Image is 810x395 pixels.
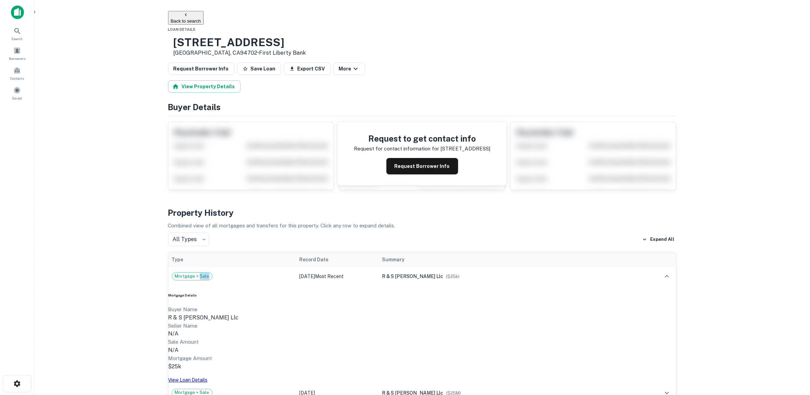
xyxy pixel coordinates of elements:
p: n/a [168,330,676,338]
button: Back to search [168,11,204,25]
span: Contacts [10,76,24,81]
th: Type [168,252,296,267]
p: [STREET_ADDRESS] [440,145,490,153]
th: Summary [379,252,646,267]
p: Sale Amount [168,338,676,346]
p: r & s [PERSON_NAME] llc [168,314,676,322]
h4: Property History [168,207,676,219]
img: capitalize-icon.png [11,5,24,19]
p: [GEOGRAPHIC_DATA], CA94702 • [174,49,306,57]
h4: Request to get contact info [354,132,490,145]
button: Expand All [641,234,676,245]
p: N/A [168,346,676,354]
td: [DATE] [296,267,379,286]
h4: Buyer Details [168,101,676,113]
button: Export CSV [284,63,331,75]
a: Contacts [2,64,32,82]
h3: [STREET_ADDRESS] [174,36,306,49]
button: Save Loan [237,63,281,75]
th: Record Date [296,252,379,267]
span: ($ 25k ) [446,274,459,279]
button: Request Borrower Info [168,63,234,75]
span: Borrowers [9,56,25,61]
button: expand row [661,271,673,282]
p: $25k [168,363,676,371]
span: Most Recent [315,274,344,279]
span: r & s [PERSON_NAME] llc [382,274,443,279]
iframe: Chat Widget [776,340,810,373]
h6: Mortgage Details [168,293,676,298]
span: Search [12,36,23,41]
div: All Types [168,233,209,246]
p: Combined view of all mortgages and transfers for this property. Click any row to expand details. [168,222,676,230]
button: Request Borrower Info [386,158,458,174]
a: Search [2,24,32,43]
button: More [333,63,365,75]
p: Buyer Name [168,305,676,314]
span: Mortgage + Sale [172,273,212,280]
a: Borrowers [2,44,32,63]
p: Seller Name [168,322,676,330]
span: Loan Details [168,27,196,31]
button: View Property Details [168,80,241,93]
a: View Loan Details [168,377,208,383]
a: Saved [2,84,32,102]
span: Saved [12,95,22,101]
a: First Liberty Bank [259,50,306,56]
p: Request for contact information for [354,145,439,153]
p: Mortgage Amount [168,354,676,363]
